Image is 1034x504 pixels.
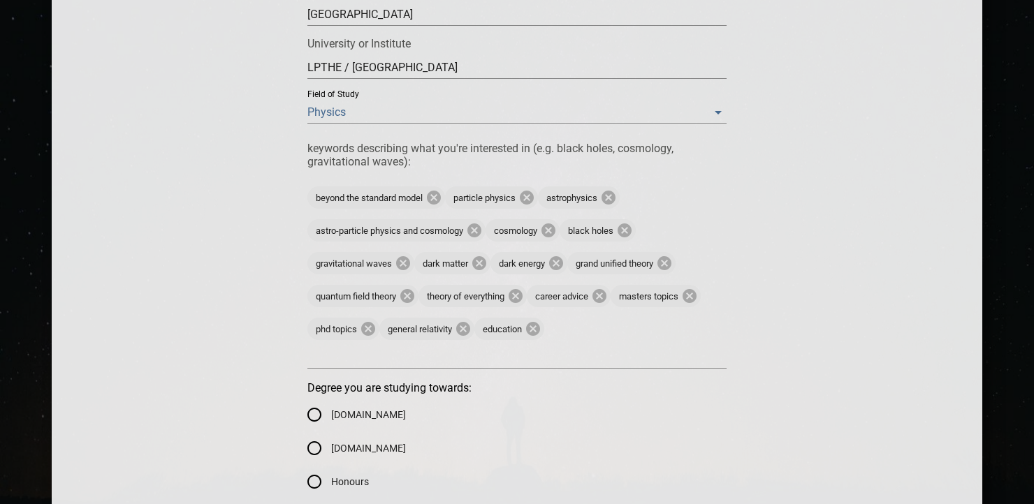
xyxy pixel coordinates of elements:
div: education [474,318,544,340]
span: theory of everything [418,290,513,303]
span: particle physics [445,191,524,205]
span: [DOMAIN_NAME] [331,441,406,456]
span: gravitational waves [307,257,400,270]
div: quantum field theory [307,285,418,307]
div: astro-particle physics and cosmology [307,219,486,242]
span: astro-particle physics and cosmology [307,224,472,237]
input: start typing... [307,57,727,79]
span: dark energy [490,257,553,270]
div: gravitational waves [307,252,414,274]
div: dark matter [414,252,490,274]
div: phd topics [307,318,379,340]
span: education [474,323,530,336]
div: particle physics [445,186,538,209]
div: general relativity [379,318,474,340]
span: [DOMAIN_NAME] [331,408,406,422]
legend: Degree you are studying towards: [307,383,472,394]
span: dark matter [414,257,476,270]
span: general relativity [379,323,460,336]
p: University or Institute [307,37,727,50]
div: cosmology [486,219,560,242]
div: dark energy [490,252,567,274]
span: cosmology [486,224,546,237]
div: black holes [560,219,636,242]
span: quantum field theory [307,290,405,303]
span: black holes [560,224,622,237]
div: career advice [527,285,611,307]
div: Physics [307,101,727,124]
label: Field of Study [307,91,359,99]
span: masters topics [611,290,687,303]
div: theory of everything [418,285,527,307]
span: Honours [331,475,369,489]
div: masters topics [611,285,701,307]
div: grand unified theory [567,252,676,274]
input: start typing... [307,3,727,26]
span: career advice [527,290,597,303]
span: astrophysics [538,191,606,205]
span: beyond the standard model [307,191,431,205]
p: keywords describing what you're interested in (e.g. black holes, cosmology, gravitational waves): [307,142,727,168]
div: astrophysics [538,186,620,209]
span: phd topics [307,323,365,336]
div: beyond the standard model [307,186,445,209]
span: grand unified theory [567,257,662,270]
